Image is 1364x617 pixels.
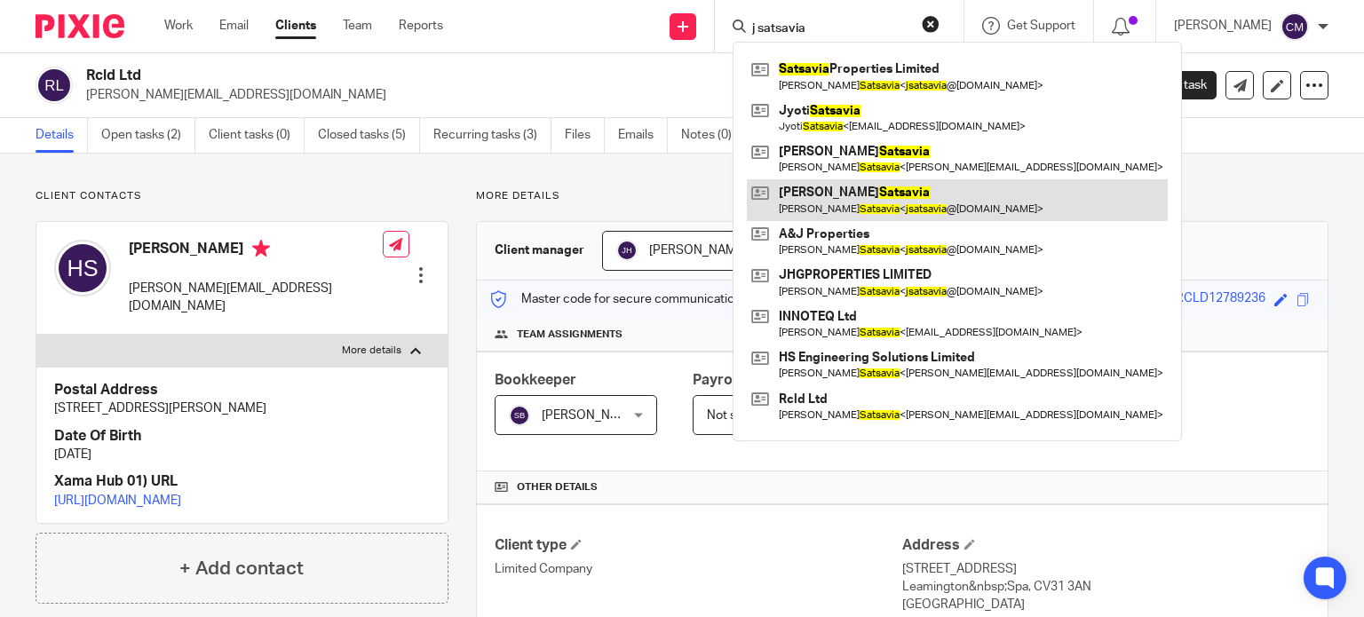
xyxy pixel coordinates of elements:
[399,17,443,35] a: Reports
[54,381,430,399] h4: Postal Address
[54,446,430,463] p: [DATE]
[902,560,1310,578] p: [STREET_ADDRESS]
[36,67,73,104] img: svg%3E
[922,15,940,33] button: Clear
[902,596,1310,613] p: [GEOGRAPHIC_DATA]
[649,244,747,257] span: [PERSON_NAME]
[101,118,195,153] a: Open tasks (2)
[490,290,797,308] p: Master code for secure communications and files
[252,240,270,257] i: Primary
[902,578,1310,596] p: Leamington&nbsp;Spa, CV31 3AN
[517,480,598,494] span: Other details
[86,67,887,85] h2: Rcld Ltd
[433,118,551,153] a: Recurring tasks (3)
[495,241,584,259] h3: Client manager
[343,17,372,35] a: Team
[179,555,304,582] h4: + Add contact
[275,17,316,35] a: Clients
[54,427,430,446] h4: Date Of Birth
[1174,17,1272,35] p: [PERSON_NAME]
[476,189,1328,203] p: More details
[54,472,430,491] h4: Xama Hub 01) URL
[219,17,249,35] a: Email
[318,118,420,153] a: Closed tasks (5)
[36,14,124,38] img: Pixie
[693,373,803,387] span: Payroll Manager
[54,494,181,507] a: [URL][DOMAIN_NAME]
[565,118,605,153] a: Files
[342,344,401,358] p: More details
[209,118,305,153] a: Client tasks (0)
[542,409,639,422] span: [PERSON_NAME]
[495,560,902,578] p: Limited Company
[129,240,383,262] h4: [PERSON_NAME]
[681,118,746,153] a: Notes (0)
[618,118,668,153] a: Emails
[54,240,111,297] img: svg%3E
[36,118,88,153] a: Details
[517,328,623,342] span: Team assignments
[129,280,383,316] p: [PERSON_NAME][EMAIL_ADDRESS][DOMAIN_NAME]
[164,17,193,35] a: Work
[616,240,638,261] img: svg%3E
[36,189,448,203] p: Client contacts
[707,409,779,422] span: Not selected
[1176,289,1265,310] div: RCLD12789236
[509,405,530,426] img: svg%3E
[750,21,910,37] input: Search
[1281,12,1309,41] img: svg%3E
[902,536,1310,555] h4: Address
[495,373,576,387] span: Bookkeeper
[86,86,1087,104] p: [PERSON_NAME][EMAIL_ADDRESS][DOMAIN_NAME]
[1007,20,1075,32] span: Get Support
[54,399,430,417] p: [STREET_ADDRESS][PERSON_NAME]
[495,536,902,555] h4: Client type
